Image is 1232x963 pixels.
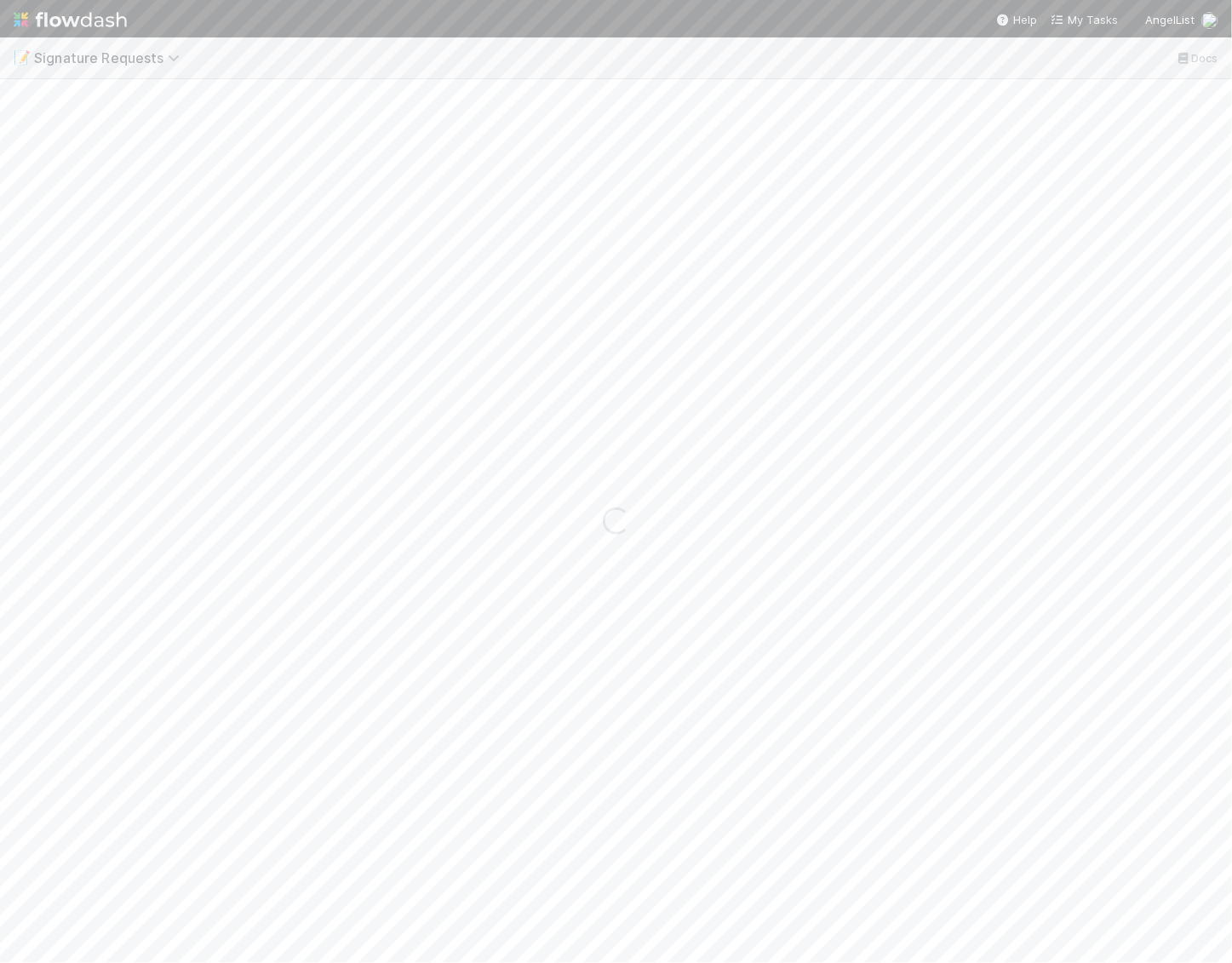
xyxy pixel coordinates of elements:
img: logo-inverted-e16ddd16eac7371096b0.svg [14,5,127,34]
span: 📝 [14,50,31,65]
img: avatar_041b9f3e-9684-4023-b9b7-2f10de55285d.png [1201,12,1218,29]
div: Help [996,11,1037,28]
a: My Tasks [1051,11,1118,28]
span: My Tasks [1051,13,1118,26]
span: Signature Requests [34,49,188,66]
span: AngelList [1145,13,1195,26]
a: Docs [1175,48,1218,68]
